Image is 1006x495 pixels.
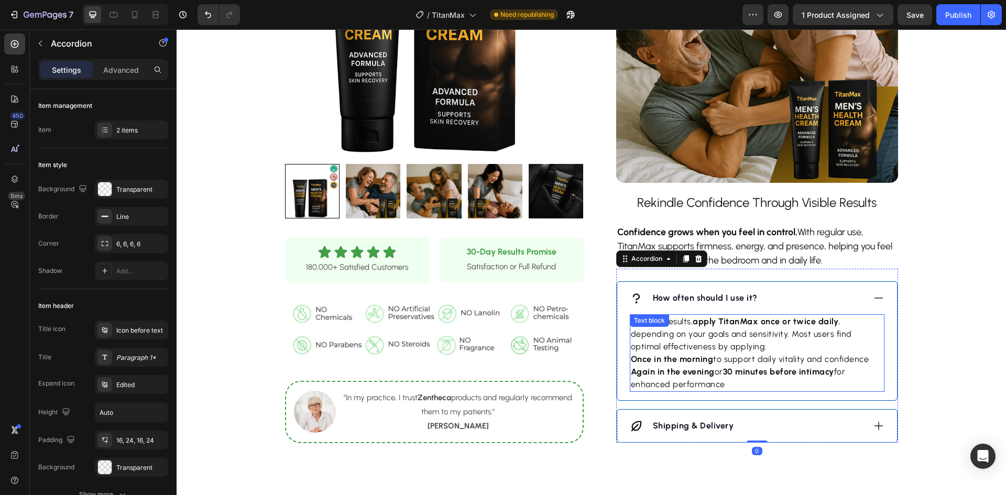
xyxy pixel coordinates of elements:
[38,160,67,170] div: Item style
[454,325,537,335] strong: Once in the morning
[198,4,240,25] div: Undo/Redo
[117,361,159,403] img: gempages_564206045296067379-3f0b92ea-d2f8-4e6e-a789-6e343b0db23d.jpg
[476,391,557,401] strong: Shipping & Delivery
[10,112,25,120] div: 450
[38,266,62,276] div: Shadow
[455,287,490,296] div: Text block
[454,337,538,347] strong: Again in the evening
[177,29,1006,495] iframe: Design area
[241,363,275,372] strong: Zentheca
[116,436,166,445] div: 16, 24, 16, 24
[103,64,139,75] p: Advanced
[38,405,72,420] div: Height
[38,101,92,111] div: Item management
[38,182,89,196] div: Background
[454,336,707,361] p: or for enhanced performance
[802,9,870,20] span: 1 product assigned
[38,239,59,248] div: Corner
[116,380,166,390] div: Edited
[251,391,312,401] strong: [PERSON_NAME]
[441,197,621,208] strong: Confidence grows when you feel in control.
[454,286,707,324] p: For best results, , depending on your goals and sensitivity. Most users find optimal effectivenes...
[51,37,140,50] p: Accordion
[898,4,932,25] button: Save
[906,10,924,19] span: Save
[52,64,81,75] p: Settings
[38,463,74,472] div: Background
[116,185,166,194] div: Transparent
[116,353,166,362] div: Paragraph 1*
[427,9,430,20] span: /
[936,4,980,25] button: Publish
[575,417,586,426] div: 0
[108,265,407,340] img: gempages_564206045296067379-a8b18ad8-3d33-4a68-b50c-866eee26f037.jpg
[476,263,581,273] strong: How often should I use it?
[38,379,74,388] div: Expand icon
[116,126,166,135] div: 2 items
[279,216,391,229] h2: 30-Day Results Promise
[38,212,59,221] div: Border
[38,125,51,135] div: Item
[116,239,166,249] div: 6, 6, 6, 6
[4,4,78,25] button: 7
[116,463,166,472] div: Transparent
[441,196,720,238] p: With regular use, TitanMax supports firmness, energy, and presence, helping you feel more assured...
[516,287,662,297] strong: apply TitanMax once or twice daily
[291,135,346,189] img: Happy couple enjoying TitanMax Men's Health Cream for vitality and confidence in a casual setting.
[8,192,25,200] div: Beta
[945,9,971,20] div: Publish
[432,9,465,20] span: TitanMax
[95,403,168,422] input: Auto
[454,324,707,336] p: to support daily vitality and confidence
[69,8,73,21] p: 7
[116,212,166,222] div: Line
[352,135,407,189] img: TitanMax Men's Health Cream tube in a black leather bag, promoting vitality and recovery for men.
[453,225,488,234] div: Accordion
[163,361,400,389] p: "In my practice, I trust products and regularly recommend them to my patients."
[546,337,658,347] strong: 30 minutes before intimacy
[38,301,74,311] div: Item header
[38,324,65,334] div: Title icon
[280,230,390,245] p: Satisfaction or Full Refund
[970,444,996,469] div: Open Intercom Messenger
[125,231,236,245] p: 180,000+ Satisfied Customers
[116,326,166,335] div: Icon before text
[440,164,721,182] h2: Rekindle Confidence Through Visible Results
[116,267,166,276] div: Add...
[793,4,893,25] button: 1 product assigned
[230,135,285,189] img: Happy couple enjoying time together with TitanMax Men's Health Cream for vitality and performance.
[38,433,77,447] div: Padding
[38,353,51,362] div: Title
[500,10,554,19] span: Need republishing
